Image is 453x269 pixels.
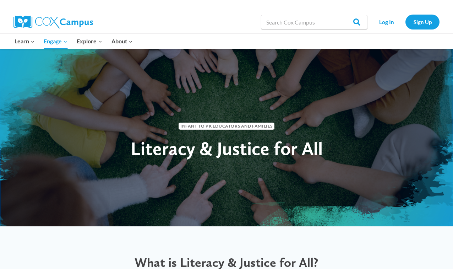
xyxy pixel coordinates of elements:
a: Log In [371,15,402,29]
nav: Secondary Navigation [371,15,440,29]
span: About [111,37,133,46]
span: Learn [15,37,35,46]
span: Infant to PK Educators and Families [179,123,274,129]
span: Explore [77,37,102,46]
span: Engage [44,37,67,46]
a: Sign Up [405,15,440,29]
input: Search Cox Campus [261,15,367,29]
img: Cox Campus [13,16,93,28]
nav: Primary Navigation [10,34,137,49]
span: Literacy & Justice for All [131,137,323,160]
